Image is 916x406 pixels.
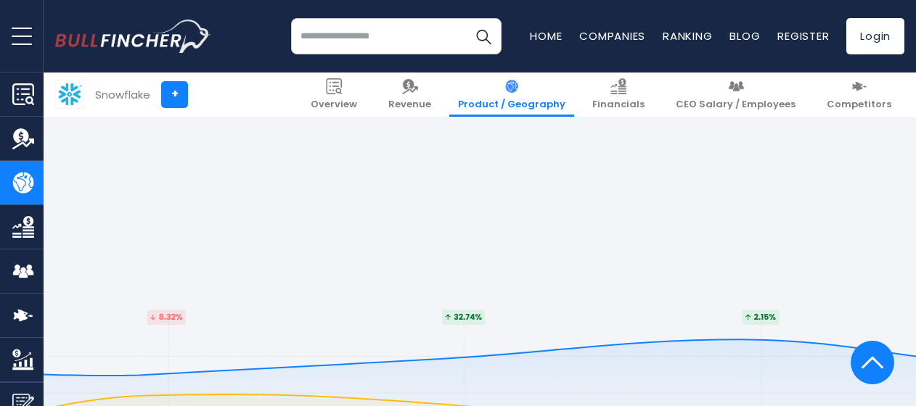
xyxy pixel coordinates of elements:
img: SNOW logo [56,80,83,108]
a: Overview [302,72,366,117]
a: Login [846,18,904,54]
a: Product / Geography [449,72,574,117]
span: Revenue [388,99,431,111]
img: bullfincher logo [55,20,211,53]
div: Snowflake [95,86,150,103]
span: CEO Salary / Employees [676,99,796,111]
span: Overview [311,99,357,111]
a: Revenue [380,72,440,117]
button: Search [465,18,502,54]
span: Product / Geography [458,99,565,111]
a: Home [530,28,562,43]
a: Register [777,28,829,43]
a: Competitors [818,72,900,117]
span: Competitors [827,99,891,111]
a: + [161,81,188,108]
span: Financials [592,99,645,111]
a: CEO Salary / Employees [667,72,804,117]
a: Go to homepage [55,20,211,53]
a: Blog [729,28,760,43]
a: Companies [579,28,645,43]
a: Ranking [663,28,712,43]
a: Financials [584,72,653,117]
